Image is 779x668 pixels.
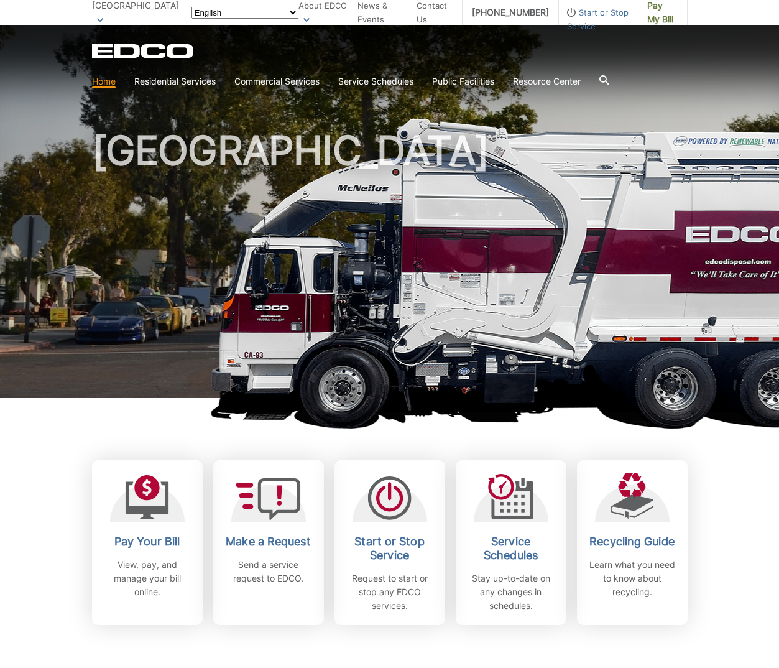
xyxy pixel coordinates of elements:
a: Pay Your Bill View, pay, and manage your bill online. [92,460,203,625]
a: Make a Request Send a service request to EDCO. [213,460,324,625]
p: Send a service request to EDCO. [223,558,315,585]
h1: [GEOGRAPHIC_DATA] [92,131,688,404]
a: Home [92,75,116,88]
a: Recycling Guide Learn what you need to know about recycling. [577,460,688,625]
h2: Service Schedules [465,535,557,562]
a: Residential Services [134,75,216,88]
p: View, pay, and manage your bill online. [101,558,193,599]
p: Stay up-to-date on any changes in schedules. [465,572,557,613]
a: Service Schedules Stay up-to-date on any changes in schedules. [456,460,566,625]
h2: Recycling Guide [586,535,678,549]
h2: Make a Request [223,535,315,549]
a: EDCD logo. Return to the homepage. [92,44,195,58]
h2: Pay Your Bill [101,535,193,549]
p: Request to start or stop any EDCO services. [344,572,436,613]
select: Select a language [191,7,298,19]
a: Resource Center [513,75,581,88]
h2: Start or Stop Service [344,535,436,562]
a: Service Schedules [338,75,413,88]
a: Commercial Services [234,75,320,88]
a: Public Facilities [432,75,494,88]
p: Learn what you need to know about recycling. [586,558,678,599]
